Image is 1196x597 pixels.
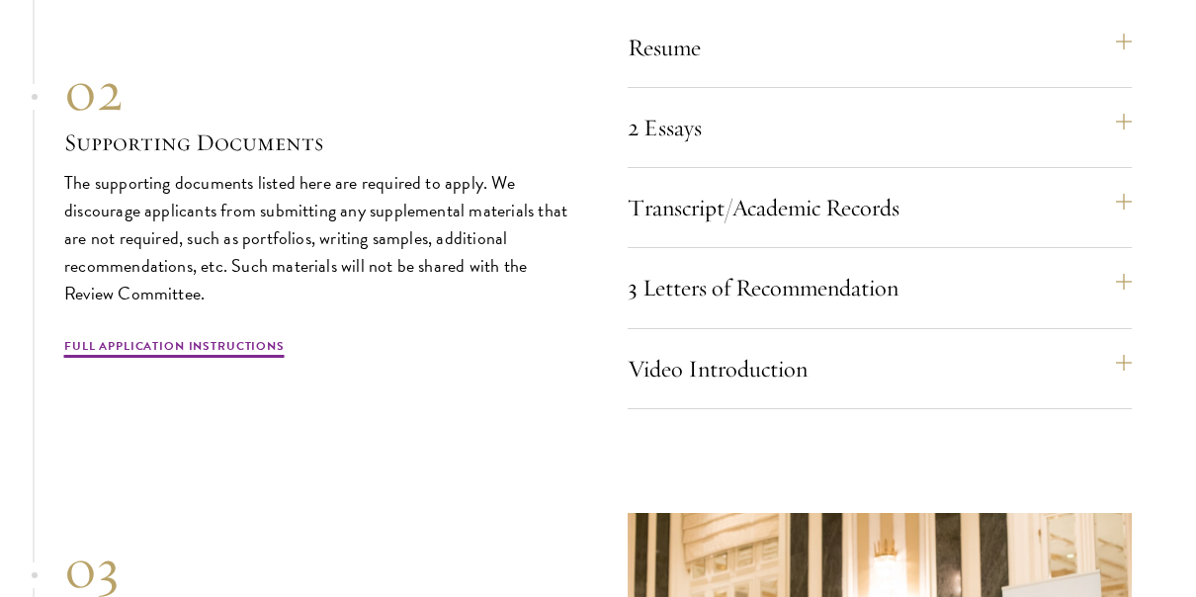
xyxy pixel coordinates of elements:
[628,345,1132,392] button: Video Introduction
[628,184,1132,231] button: Transcript/Academic Records
[628,104,1132,151] button: 2 Essays
[64,126,568,159] h3: Supporting Documents
[628,264,1132,311] button: 3 Letters of Recommendation
[64,169,568,307] p: The supporting documents listed here are required to apply. We discourage applicants from submitt...
[64,337,285,361] a: Full Application Instructions
[64,56,568,126] div: 02
[628,24,1132,71] button: Resume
